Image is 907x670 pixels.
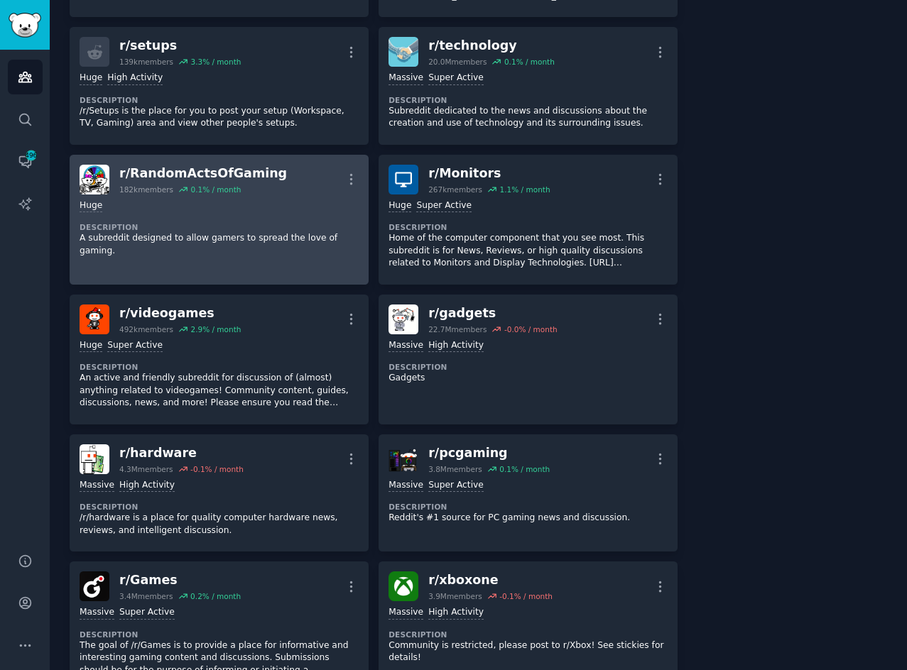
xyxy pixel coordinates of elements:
[190,464,244,474] div: -0.1 % / month
[80,571,109,601] img: Games
[379,155,678,285] a: Monitorsr/Monitors267kmembers1.1% / monthHugeSuper ActiveDescriptionHome of the computer componen...
[80,199,102,213] div: Huge
[389,222,668,232] dt: Description
[389,512,668,525] p: Reddit's #1 source for PC gaming news and discussion.
[119,479,175,493] div: High Activity
[379,27,678,145] a: technologyr/technology20.0Mmembers0.1% / monthMassiveSuper ActiveDescriptionSubreddit dedicated t...
[428,324,487,334] div: 22.7M members
[80,444,109,474] img: hardware
[119,304,241,322] div: r/ videogames
[428,444,550,462] div: r/ pcgaming
[80,232,359,257] p: A subreddit designed to allow gamers to spread the love of gaming.
[389,479,423,493] div: Massive
[107,72,163,85] div: High Activity
[70,434,369,552] a: hardwarer/hardware4.3Mmembers-0.1% / monthMassiveHigh ActivityDescription/r/hardware is a place f...
[389,630,668,639] dt: Description
[389,37,418,67] img: technology
[119,606,175,620] div: Super Active
[428,339,484,353] div: High Activity
[190,324,241,334] div: 2.9 % / month
[80,630,359,639] dt: Description
[70,295,369,424] a: videogamesr/videogames492kmembers2.9% / monthHugeSuper ActiveDescriptionAn active and friendly su...
[379,434,678,552] a: pcgamingr/pcgaming3.8Mmembers0.1% / monthMassiveSuper ActiveDescriptionReddit's #1 source for PC ...
[80,362,359,372] dt: Description
[428,571,553,589] div: r/ xboxone
[119,37,241,55] div: r/ setups
[119,324,173,334] div: 492k members
[389,571,418,601] img: xboxone
[428,479,484,493] div: Super Active
[119,464,173,474] div: 4.3M members
[119,57,173,67] div: 139k members
[389,639,668,664] p: Community is restricted, please post to r/Xbox! See stickies for details!
[80,222,359,232] dt: Description
[80,72,102,85] div: Huge
[389,606,423,620] div: Massive
[107,339,163,353] div: Super Active
[500,185,550,194] div: 1.1 % / month
[190,57,241,67] div: 3.3 % / month
[389,72,423,85] div: Massive
[428,37,555,55] div: r/ technology
[80,95,359,105] dt: Description
[70,27,369,145] a: r/setups139kmembers3.3% / monthHugeHigh ActivityDescription/r/Setups is the place for you to post...
[80,512,359,537] p: /r/hardware is a place for quality computer hardware news, reviews, and intelligent discussion.
[8,144,43,179] a: 496
[190,591,241,601] div: 0.2 % / month
[389,502,668,512] dt: Description
[80,502,359,512] dt: Description
[119,571,241,589] div: r/ Games
[80,479,114,493] div: Massive
[80,105,359,130] p: /r/Setups is the place for you to post your setup (Workspace, TV, Gaming) area and view other peo...
[119,591,173,601] div: 3.4M members
[504,57,555,67] div: 0.1 % / month
[379,295,678,424] a: gadgetsr/gadgets22.7Mmembers-0.0% / monthMassiveHigh ActivityDescriptionGadgets
[428,606,484,620] div: High Activity
[80,606,114,620] div: Massive
[9,13,41,38] img: GummySearch logo
[389,199,411,213] div: Huge
[190,185,241,194] div: 0.1 % / month
[80,339,102,353] div: Huge
[389,362,668,372] dt: Description
[389,105,668,130] p: Subreddit dedicated to the news and discussions about the creation and use of technology and its ...
[389,95,668,105] dt: Description
[119,185,173,194] div: 182k members
[389,444,418,474] img: pcgaming
[499,591,553,601] div: -0.1 % / month
[80,372,359,410] p: An active and friendly subreddit for discussion of (almost) anything related to videogames! Commu...
[428,165,550,182] div: r/ Monitors
[416,199,472,213] div: Super Active
[80,165,109,194] img: RandomActsOfGaming
[389,339,423,353] div: Massive
[119,444,244,462] div: r/ hardware
[80,304,109,334] img: videogames
[428,591,482,601] div: 3.9M members
[389,165,418,194] img: Monitors
[428,185,482,194] div: 267k members
[428,57,487,67] div: 20.0M members
[499,464,550,474] div: 0.1 % / month
[428,464,482,474] div: 3.8M members
[119,165,287,182] div: r/ RandomActsOfGaming
[25,150,38,160] span: 496
[389,304,418,334] img: gadgets
[389,232,668,270] p: Home of the computer component that you see most. This subreddit is for News, Reviews, or high qu...
[70,155,369,285] a: RandomActsOfGamingr/RandomActsOfGaming182kmembers0.1% / monthHugeDescriptionA subreddit designed ...
[389,372,668,385] p: Gadgets
[428,72,484,85] div: Super Active
[504,324,558,334] div: -0.0 % / month
[428,304,558,322] div: r/ gadgets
